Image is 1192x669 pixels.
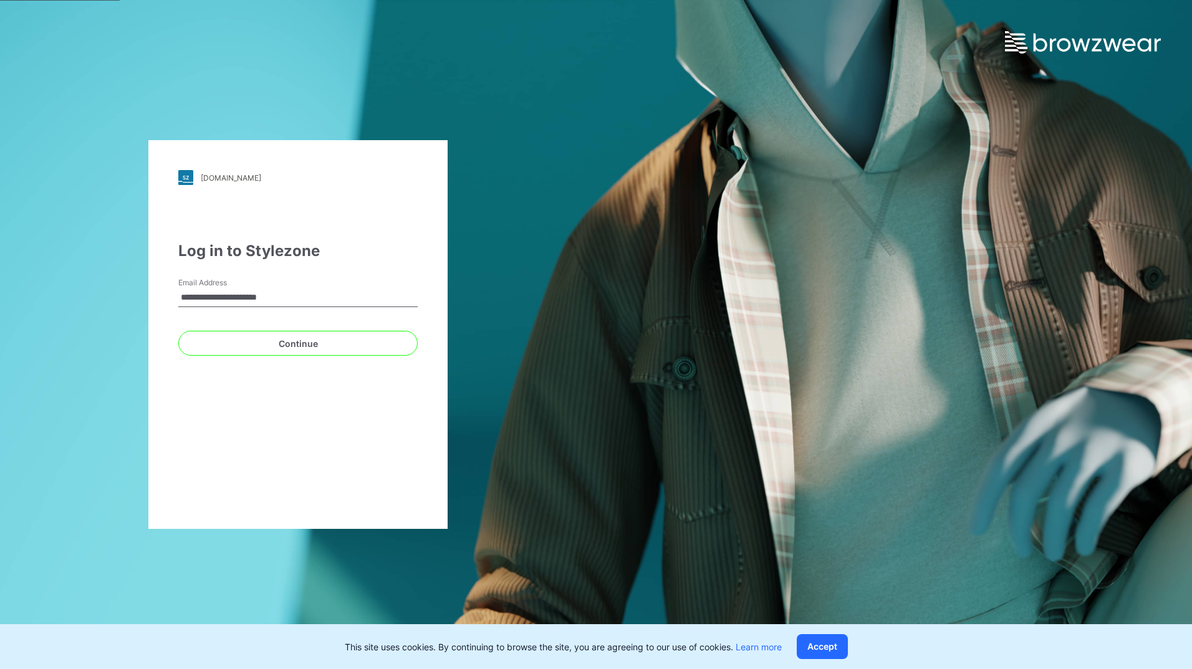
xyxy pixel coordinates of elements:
[178,240,418,262] div: Log in to Stylezone
[178,277,266,288] label: Email Address
[736,642,782,652] a: Learn more
[178,170,418,185] a: [DOMAIN_NAME]
[178,331,418,356] button: Continue
[178,170,193,185] img: stylezone-logo.562084cfcfab977791bfbf7441f1a819.svg
[797,634,848,659] button: Accept
[201,173,261,183] div: [DOMAIN_NAME]
[345,640,782,653] p: This site uses cookies. By continuing to browse the site, you are agreeing to our use of cookies.
[1005,31,1161,54] img: browzwear-logo.e42bd6dac1945053ebaf764b6aa21510.svg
